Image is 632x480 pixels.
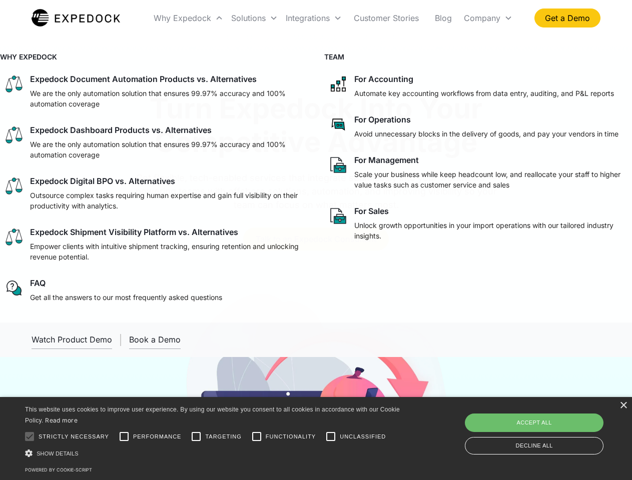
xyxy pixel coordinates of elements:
[32,330,112,349] a: open lightbox
[460,1,516,35] div: Company
[464,13,500,23] div: Company
[354,169,628,190] p: Scale your business while keep headcount low, and reallocate your staff to higher value tasks suc...
[32,8,120,28] a: home
[328,74,348,94] img: network like icon
[133,432,182,441] span: Performance
[427,1,460,35] a: Blog
[45,416,78,424] a: Read more
[39,432,109,441] span: Strictly necessary
[37,450,79,456] span: Show details
[354,155,419,165] div: For Management
[282,1,346,35] div: Integrations
[25,467,92,472] a: Powered by cookie-script
[328,114,348,134] img: rectangular chat bubble icon
[30,292,222,302] p: Get all the answers to our most frequently asked questions
[354,128,618,139] p: Avoid unnecessary blocks in the delivery of goods, and pay your vendors in time
[328,206,348,226] img: paper and bag icon
[4,227,24,247] img: scale icon
[30,190,304,211] p: Outsource complex tasks requiring human expertise and gain full visibility on their productivity ...
[4,125,24,145] img: scale icon
[534,8,600,27] a: Get a Demo
[205,432,241,441] span: Targeting
[30,176,175,186] div: Expedock Digital BPO vs. Alternatives
[32,8,120,28] img: Expedock Logo
[30,125,212,135] div: Expedock Dashboard Products vs. Alternatives
[4,278,24,298] img: regular chat bubble icon
[354,74,413,84] div: For Accounting
[150,1,227,35] div: Why Expedock
[129,334,181,344] div: Book a Demo
[346,1,427,35] a: Customer Stories
[30,139,304,160] p: We are the only automation solution that ensures 99.97% accuracy and 100% automation coverage
[354,220,628,241] p: Unlock growth opportunities in your import operations with our tailored industry insights.
[30,241,304,262] p: Empower clients with intuitive shipment tracking, ensuring retention and unlocking revenue potent...
[328,155,348,175] img: paper and bag icon
[154,13,211,23] div: Why Expedock
[32,334,112,344] div: Watch Product Demo
[30,227,238,237] div: Expedock Shipment Visibility Platform vs. Alternatives
[286,13,330,23] div: Integrations
[4,176,24,196] img: scale icon
[25,448,403,458] div: Show details
[354,114,411,124] div: For Operations
[354,206,389,216] div: For Sales
[30,74,257,84] div: Expedock Document Automation Products vs. Alternatives
[227,1,282,35] div: Solutions
[465,372,632,480] iframe: Chat Widget
[4,74,24,94] img: scale icon
[129,330,181,349] a: Book a Demo
[30,278,46,288] div: FAQ
[266,432,316,441] span: Functionality
[30,88,304,109] p: We are the only automation solution that ensures 99.97% accuracy and 100% automation coverage
[354,88,614,98] p: Automate key accounting workflows from data entry, auditing, and P&L reports
[25,406,400,424] span: This website uses cookies to improve user experience. By using our website you consent to all coo...
[231,13,266,23] div: Solutions
[340,432,386,441] span: Unclassified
